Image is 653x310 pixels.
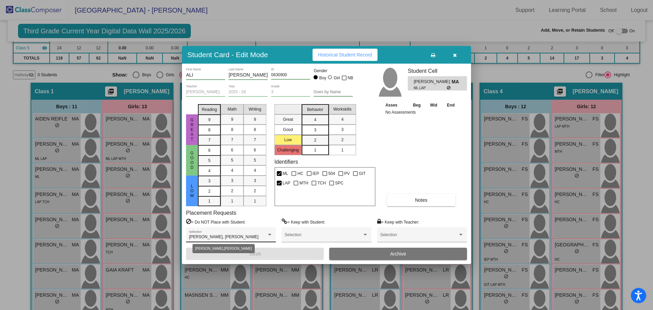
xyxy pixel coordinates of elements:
span: 5 [254,157,256,163]
span: [PERSON_NAME] [414,78,451,85]
span: 5 [208,158,211,164]
span: 8 [231,127,233,133]
span: MA [452,78,461,85]
span: Notes [415,197,428,203]
mat-label: Gender [314,68,353,74]
button: Archive [329,248,467,260]
h3: Student Cell [408,68,467,74]
span: 4 [254,167,256,174]
span: 1 [341,147,344,153]
span: Writing [249,106,261,112]
span: 3 [341,127,344,133]
th: Mid [425,101,442,109]
span: 9 [231,116,233,123]
span: 1 [254,198,256,204]
span: Good [189,151,195,170]
span: 2 [314,137,316,143]
span: Save [249,251,261,257]
input: goes by name [314,90,353,95]
button: Notes [387,194,455,206]
span: 2 [254,188,256,194]
label: = Keep with Student: [282,218,325,225]
div: Girl [333,75,340,81]
span: HC [297,169,303,178]
th: Beg [408,101,426,109]
span: 8 [208,127,211,133]
div: Boy [319,75,326,81]
span: 3 [254,178,256,184]
input: teacher [186,90,225,95]
td: No Assessments [384,109,459,116]
span: ML LAP [414,85,447,91]
span: Great [189,118,195,142]
label: Identifiers [274,159,298,165]
input: year [229,90,268,95]
span: GIT [359,169,366,178]
span: 3 [231,178,233,184]
span: ML [283,169,288,178]
span: TCH [317,179,326,187]
span: 1 [208,198,211,204]
h3: Student Card - Edit Mode [187,50,268,59]
span: 5 [231,157,233,163]
span: 2 [231,188,233,194]
span: 7 [208,137,211,143]
span: Reading [202,107,217,113]
span: 4 [314,117,316,123]
span: 7 [231,137,233,143]
label: Placement Requests [186,210,236,216]
span: 7 [254,137,256,143]
span: Low [189,184,195,198]
span: 4 [208,168,211,174]
span: 3 [314,127,316,133]
span: PV [344,169,350,178]
span: 6 [254,147,256,153]
span: 4 [231,167,233,174]
span: [PERSON_NAME], [PERSON_NAME] [189,234,258,239]
span: Archive [390,251,406,257]
span: 1 [231,198,233,204]
span: Workskills [333,106,352,112]
span: NB [348,74,353,82]
span: 9 [208,117,211,123]
span: Behavior [307,107,323,113]
span: 9 [254,116,256,123]
span: MTH [299,179,308,187]
input: Enter ID [271,73,310,78]
label: = Keep with Teacher: [377,218,419,225]
button: Historical Student Record [313,49,378,61]
span: 1 [314,147,316,153]
span: 6 [208,147,211,153]
th: Asses [384,101,408,109]
span: LAP [283,179,290,187]
span: 8 [254,127,256,133]
span: SPC [335,179,344,187]
label: = Do NOT Place with Student: [186,218,246,225]
button: Save [186,248,324,260]
span: Historical Student Record [318,52,372,58]
span: IEP [313,169,319,178]
span: 3 [208,178,211,184]
input: grade [271,90,310,95]
span: 4 [341,116,344,123]
span: Math [228,106,237,112]
span: 504 [328,169,335,178]
th: End [442,101,460,109]
span: 2 [341,137,344,143]
span: 2 [208,188,211,194]
span: 6 [231,147,233,153]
